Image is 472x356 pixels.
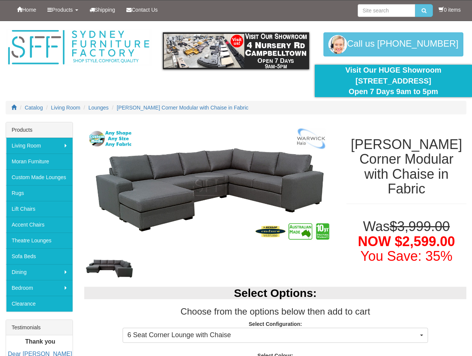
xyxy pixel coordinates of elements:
[6,201,73,217] a: Lift Chairs
[320,65,466,97] div: Visit Our HUGE Showroom [STREET_ADDRESS] Open 7 Days 9am to 5pm
[6,217,73,233] a: Accent Chairs
[6,138,73,154] a: Living Room
[346,219,466,264] h1: Was
[6,264,73,280] a: Dining
[95,7,115,13] span: Shipping
[6,169,73,185] a: Custom Made Lounges
[358,234,455,249] span: NOW $2,599.00
[88,105,109,111] a: Lounges
[6,29,152,66] img: Sydney Furniture Factory
[22,7,36,13] span: Home
[6,296,73,312] a: Clearance
[84,307,466,316] h3: Choose from the options below then add to cart
[360,248,452,264] font: You Save: 35%
[25,338,55,344] b: Thank you
[84,0,121,19] a: Shipping
[52,7,73,13] span: Products
[11,0,42,19] a: Home
[390,219,450,234] del: $3,999.00
[51,105,80,111] a: Living Room
[6,122,73,138] div: Products
[6,248,73,264] a: Sofa Beds
[6,320,73,335] div: Testimonials
[121,0,163,19] a: Contact Us
[123,328,428,343] button: 6 Seat Corner Lounge with Chaise
[6,233,73,248] a: Theatre Lounges
[132,7,158,13] span: Contact Us
[163,32,309,69] img: showroom.gif
[358,4,415,17] input: Site search
[117,105,249,111] a: [PERSON_NAME] Corner Modular with Chaise in Fabric
[6,280,73,296] a: Bedroom
[25,105,43,111] a: Catalog
[42,0,83,19] a: Products
[127,330,419,340] span: 6 Seat Corner Lounge with Chaise
[6,154,73,169] a: Moran Furniture
[439,6,461,14] li: 0 items
[249,321,302,327] strong: Select Configuration:
[6,185,73,201] a: Rugs
[346,137,466,196] h1: [PERSON_NAME] Corner Modular with Chaise in Fabric
[234,287,317,299] b: Select Options:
